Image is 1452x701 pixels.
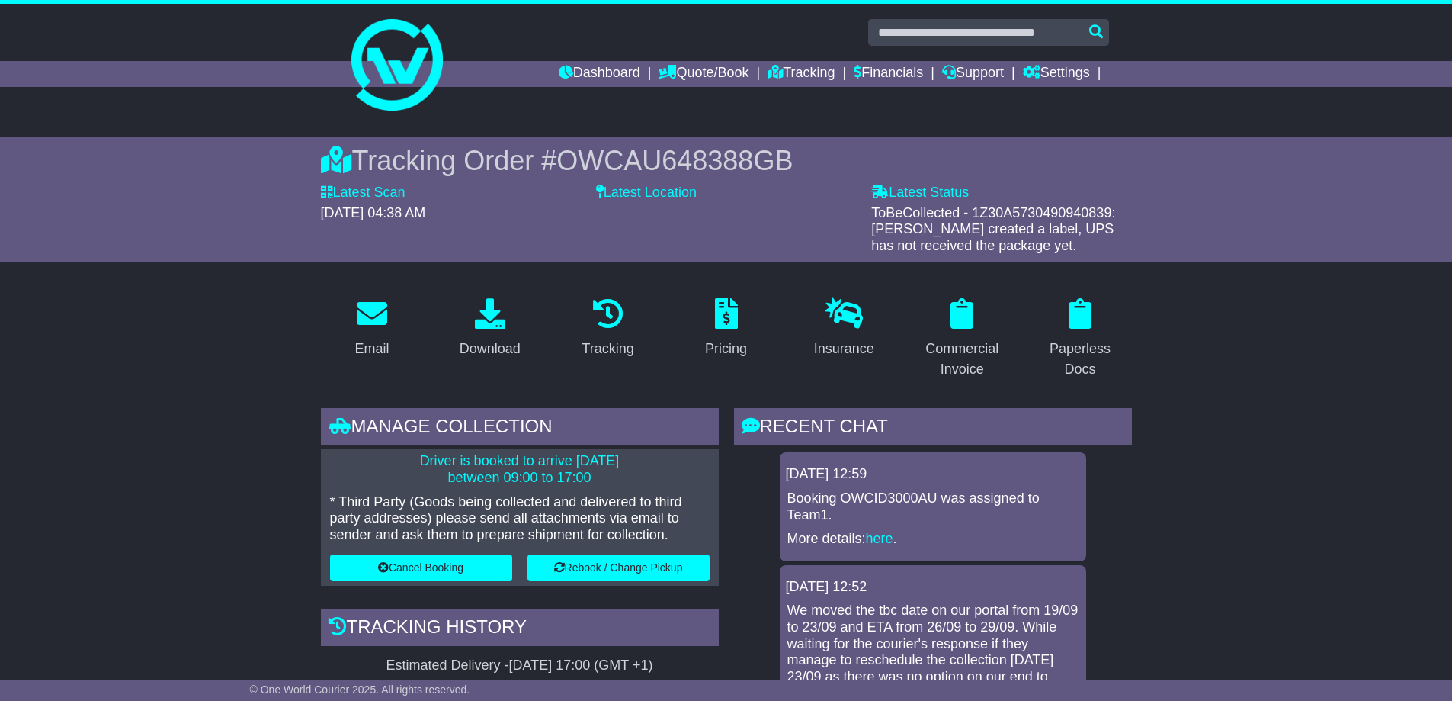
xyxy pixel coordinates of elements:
[911,293,1014,385] a: Commercial Invoice
[787,531,1079,548] p: More details: .
[559,61,640,87] a: Dashboard
[786,579,1080,596] div: [DATE] 12:52
[1023,61,1090,87] a: Settings
[330,453,710,486] p: Driver is booked to arrive [DATE] between 09:00 to 17:00
[854,61,923,87] a: Financials
[572,293,643,365] a: Tracking
[450,293,530,365] a: Download
[321,609,719,650] div: Tracking history
[871,205,1115,253] span: ToBeCollected - 1Z30A5730490940839: [PERSON_NAME] created a label, UPS has not received the packa...
[321,658,719,674] div: Estimated Delivery -
[705,339,747,359] div: Pricing
[509,658,653,674] div: [DATE] 17:00 (GMT +1)
[1029,293,1132,385] a: Paperless Docs
[321,185,405,201] label: Latest Scan
[596,185,697,201] label: Latest Location
[734,408,1132,449] div: RECENT CHAT
[556,145,793,176] span: OWCAU648388GB
[695,293,757,365] a: Pricing
[527,555,710,581] button: Rebook / Change Pickup
[250,683,470,696] span: © One World Courier 2025. All rights reserved.
[814,339,874,359] div: Insurance
[871,185,969,201] label: Latest Status
[321,144,1132,177] div: Tracking Order #
[345,293,399,365] a: Email
[942,61,1004,87] a: Support
[354,339,389,359] div: Email
[768,61,835,87] a: Tracking
[460,339,521,359] div: Download
[786,466,1080,483] div: [DATE] 12:59
[321,205,426,220] span: [DATE] 04:38 AM
[921,339,1004,380] div: Commercial Invoice
[866,531,893,546] a: here
[787,490,1079,523] p: Booking OWCID3000AU was assigned to Team1.
[321,408,719,449] div: Manage collection
[330,494,710,544] p: * Third Party (Goods being collected and delivered to third party addresses) please send all atta...
[582,339,633,359] div: Tracking
[659,61,748,87] a: Quote/Book
[1039,339,1122,380] div: Paperless Docs
[330,555,512,581] button: Cancel Booking
[804,293,884,365] a: Insurance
